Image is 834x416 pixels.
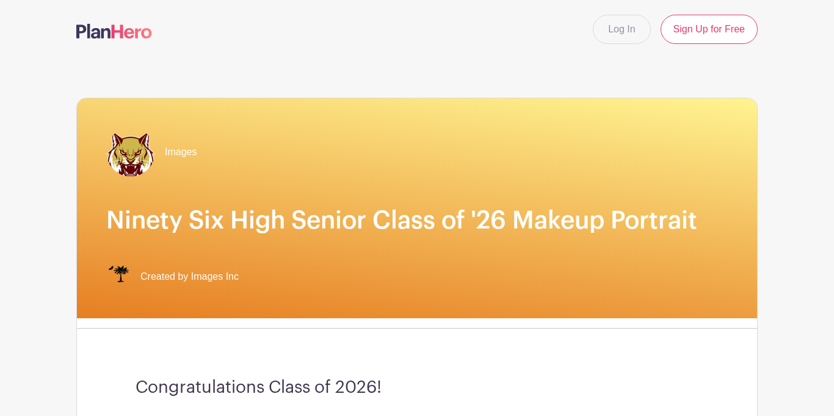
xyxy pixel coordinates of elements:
[106,128,155,177] img: 96.png
[136,378,698,398] h3: Congratulations Class of 2026!
[593,15,650,44] a: Log In
[140,269,239,284] span: Created by Images Inc
[106,265,131,289] img: IMAGES%20logo%20transparenT%20PNG%20s.png
[76,24,152,38] img: logo-507f7623f17ff9eddc593b1ce0a138ce2505c220e1c5a4e2b4648c50719b7d32.svg
[661,15,758,44] a: Sign Up for Free
[106,206,728,235] h1: Ninety Six High Senior Class of '26 Makeup Portrait
[165,145,197,159] span: Images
